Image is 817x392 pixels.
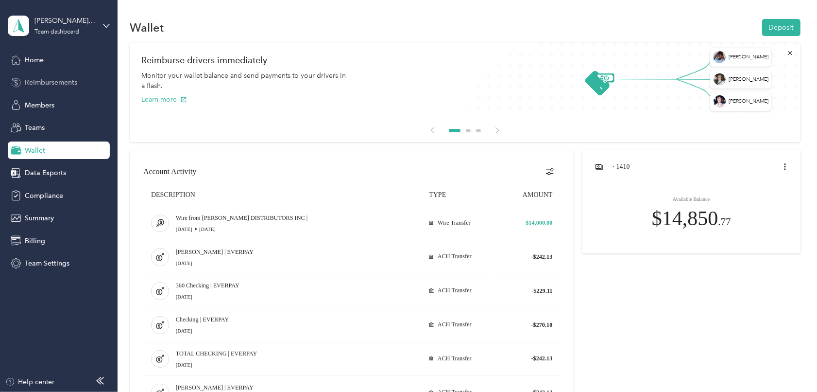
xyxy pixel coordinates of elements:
span: Data Exports [25,168,66,178]
span: Home [25,55,44,65]
h1: Wallet [130,22,164,33]
span: Team Settings [25,258,69,268]
span: Wallet [25,145,45,156]
button: Learn more [141,94,187,105]
span: Compliance [25,191,63,201]
span: Billing [25,236,45,246]
div: [PERSON_NAME] Distributors [34,16,95,26]
span: Reimbursements [25,77,77,88]
button: Deposit [762,19,800,36]
span: Teams [25,123,45,133]
h1: Reimburse drivers immediately [141,55,788,65]
button: Help center [5,377,55,387]
span: Members [25,100,54,110]
div: Monitor your wallet balance and send payments to your drivers in a flash. [141,71,350,91]
iframe: Everlance-gr Chat Button Frame [763,338,817,392]
span: Summary [25,213,54,223]
div: Team dashboard [34,29,79,35]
